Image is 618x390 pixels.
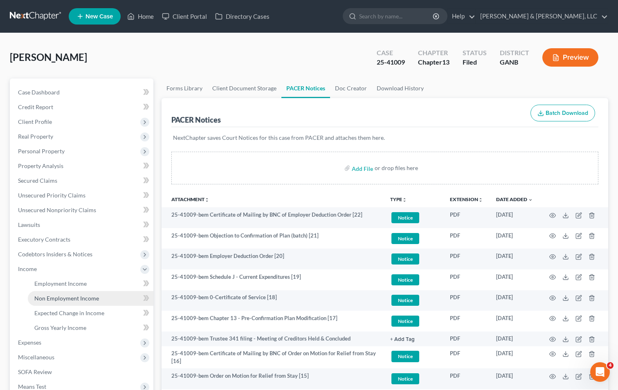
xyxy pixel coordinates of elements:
td: PDF [443,249,490,269]
div: 25-41009 [377,58,405,67]
a: Lawsuits [11,217,153,232]
a: Notice [390,294,437,307]
span: Unsecured Priority Claims [18,192,85,199]
td: 25-41009-bem Trustee 341 filing - Meeting of Creditors Held & Concluded [162,332,384,346]
a: + Add Tag [390,335,437,343]
td: PDF [443,332,490,346]
td: [DATE] [490,269,539,290]
td: [DATE] [490,290,539,311]
a: Notice [390,372,437,386]
span: Non Employment Income [34,295,99,302]
span: Notice [391,212,419,223]
a: Home [123,9,158,24]
button: TYPEunfold_more [390,197,407,202]
a: Executory Contracts [11,232,153,247]
a: PACER Notices [281,78,330,98]
span: SOFA Review [18,368,52,375]
span: Property Analysis [18,162,63,169]
div: Status [463,48,487,58]
button: Preview [542,48,598,67]
span: Lawsuits [18,221,40,228]
span: Notice [391,373,419,384]
span: Expected Change in Income [34,309,104,316]
td: PDF [443,207,490,228]
span: 4 [607,362,614,369]
a: Download History [372,78,429,98]
span: Employment Income [34,280,87,287]
span: Notice [391,253,419,264]
a: Directory Cases [211,9,274,24]
button: + Add Tag [390,337,415,342]
input: Search by name... [359,9,434,24]
td: PDF [443,346,490,369]
span: Batch Download [546,110,588,117]
td: 25-41009-bem Employer Deduction Order [20] [162,249,384,269]
span: Personal Property [18,148,65,155]
td: 25-41009-bem 0-Certificate of Service [18] [162,290,384,311]
a: Notice [390,273,437,287]
span: Case Dashboard [18,89,60,96]
div: PACER Notices [171,115,221,125]
div: Case [377,48,405,58]
a: Non Employment Income [28,291,153,306]
td: PDF [443,311,490,332]
span: Client Profile [18,118,52,125]
td: PDF [443,368,490,389]
td: [DATE] [490,368,539,389]
span: Notice [391,351,419,362]
a: Forms Library [162,78,207,98]
div: or drop files here [375,164,418,172]
span: Miscellaneous [18,354,54,361]
a: Help [448,9,475,24]
span: Notice [391,316,419,327]
a: Secured Claims [11,173,153,188]
p: NextChapter saves Court Notices for this case from PACER and attaches them here. [173,134,597,142]
td: [DATE] [490,228,539,249]
a: Gross Yearly Income [28,321,153,335]
td: [DATE] [490,346,539,369]
span: Codebtors Insiders & Notices [18,251,92,258]
div: Filed [463,58,487,67]
div: GANB [500,58,529,67]
a: Client Portal [158,9,211,24]
td: [DATE] [490,249,539,269]
a: SOFA Review [11,365,153,379]
span: Credit Report [18,103,53,110]
span: [PERSON_NAME] [10,51,87,63]
a: Notice [390,211,437,224]
span: New Case [85,13,113,20]
span: Executory Contracts [18,236,70,243]
i: unfold_more [478,197,483,202]
span: Notice [391,233,419,244]
a: Notice [390,252,437,266]
span: Notice [391,274,419,285]
td: PDF [443,269,490,290]
span: Means Test [18,383,46,390]
span: Income [18,265,37,272]
td: 25-41009-bem Schedule J - Current Expenditures [19] [162,269,384,290]
div: District [500,48,529,58]
iframe: Intercom live chat [590,362,610,382]
td: [DATE] [490,207,539,228]
a: Expected Change in Income [28,306,153,321]
td: 25-41009-bem Certificate of Mailing by BNC of Employer Deduction Order [22] [162,207,384,228]
a: Credit Report [11,100,153,114]
span: Real Property [18,133,53,140]
span: Unsecured Nonpriority Claims [18,206,96,213]
a: Attachmentunfold_more [171,196,209,202]
a: Doc Creator [330,78,372,98]
a: Extensionunfold_more [450,196,483,202]
span: 13 [442,58,449,66]
td: [DATE] [490,311,539,332]
td: [DATE] [490,332,539,346]
span: Notice [391,295,419,306]
td: 25-41009-bem Objection to Confirmation of Plan (batch) [21] [162,228,384,249]
a: Date Added expand_more [496,196,533,202]
div: Chapter [418,58,449,67]
a: [PERSON_NAME] & [PERSON_NAME], LLC [476,9,608,24]
div: Chapter [418,48,449,58]
td: PDF [443,290,490,311]
td: 25-41009-bem Chapter 13 - Pre-Confirmation Plan Modification [17] [162,311,384,332]
a: Case Dashboard [11,85,153,100]
td: PDF [443,228,490,249]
